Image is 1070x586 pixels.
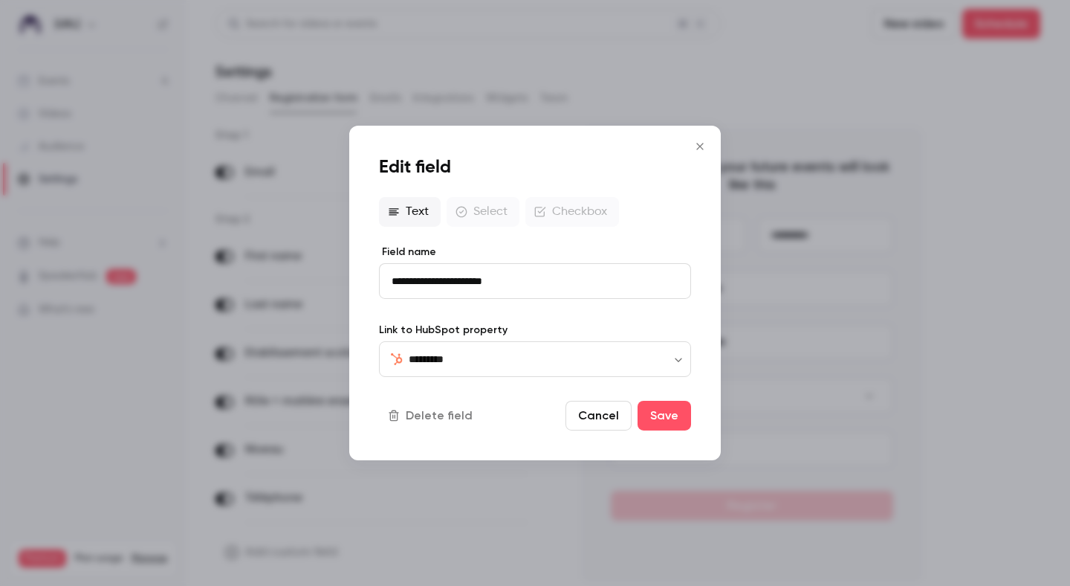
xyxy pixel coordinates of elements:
[379,155,691,179] h1: Edit field
[379,323,691,338] label: Link to HubSpot property
[379,401,484,431] button: Delete field
[565,401,632,431] button: Cancel
[379,245,691,260] label: Field name
[685,132,715,161] button: Close
[638,401,691,431] button: Save
[671,352,686,367] button: Open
